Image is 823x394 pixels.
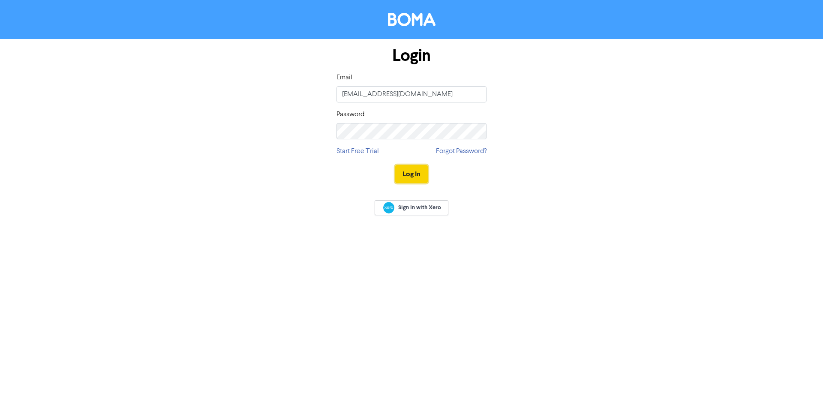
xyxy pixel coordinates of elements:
[780,353,823,394] iframe: Chat Widget
[395,165,428,183] button: Log In
[383,202,394,214] img: Xero logo
[336,146,379,156] a: Start Free Trial
[398,204,441,211] span: Sign In with Xero
[375,200,448,215] a: Sign In with Xero
[336,72,352,83] label: Email
[336,109,364,120] label: Password
[336,46,487,66] h1: Login
[388,13,436,26] img: BOMA Logo
[436,146,487,156] a: Forgot Password?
